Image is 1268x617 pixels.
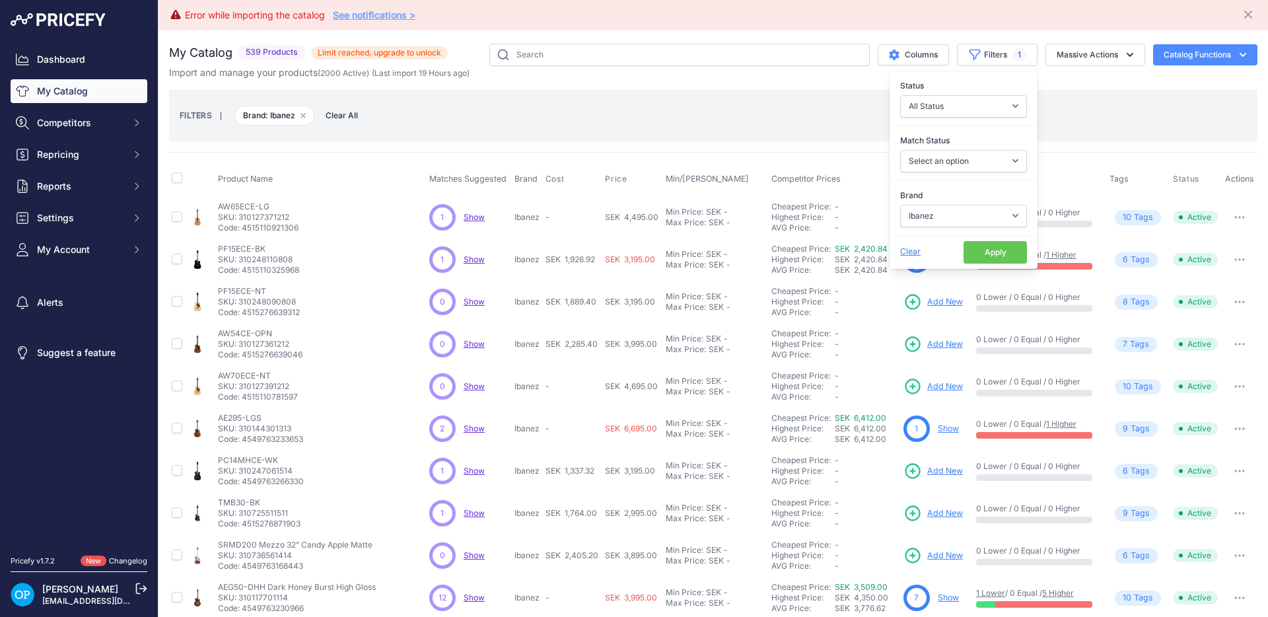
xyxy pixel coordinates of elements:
[706,249,721,260] div: SEK
[835,254,888,264] span: SEK 2,420.84
[218,328,302,339] p: AW54CE-OPN
[724,471,730,482] div: -
[218,540,372,550] p: SRMD200 Mezzo 32” Candy Apple Matte
[771,540,831,550] a: Cheapest Price:
[771,434,835,445] div: AVG Price:
[771,519,835,529] div: AVG Price:
[464,466,485,476] span: Show
[915,423,918,435] span: 1
[938,423,959,433] a: Show
[938,593,959,602] a: Show
[180,110,212,120] small: FILTERS
[514,297,540,307] p: Ibanez
[927,338,963,351] span: Add New
[311,46,448,59] span: Limit reached, upgrade to unlock
[1123,254,1128,266] span: 6
[724,344,730,355] div: -
[218,423,303,434] p: SKU: 310144301313
[900,134,1027,147] label: Match Status
[546,423,549,433] span: -
[464,254,485,264] a: Show
[218,508,300,519] p: SKU: 310725511511
[666,249,703,260] div: Min Price:
[721,207,728,217] div: -
[1123,423,1128,435] span: 9
[11,48,147,540] nav: Sidebar
[11,48,147,71] a: Dashboard
[721,460,728,471] div: -
[721,291,728,302] div: -
[1173,174,1199,184] span: Status
[605,339,657,349] span: SEK 3,995.00
[546,466,594,476] span: SEK 1,337.32
[835,265,898,275] div: SEK 2,420.84
[709,344,724,355] div: SEK
[605,254,655,264] span: SEK 3,195.00
[771,349,835,360] div: AVG Price:
[11,206,147,230] button: Settings
[1123,338,1127,351] span: 7
[666,429,706,439] div: Max Price:
[546,174,564,184] span: Cost
[771,297,835,307] div: Highest Price:
[903,462,963,480] a: Add New
[709,471,724,482] div: SEK
[1173,211,1218,224] span: Active
[666,418,703,429] div: Min Price:
[964,241,1027,264] button: Apply
[218,201,299,212] p: AW65ECE-LG
[514,508,540,519] p: Ibanez
[903,546,963,565] a: Add New
[724,386,730,397] div: -
[1046,419,1076,429] a: 1 Higher
[169,44,232,62] h2: My Catalog
[927,381,963,393] span: Add New
[218,223,299,233] p: Code: 4515110921306
[489,44,870,66] input: Search
[1173,549,1218,562] span: Active
[514,381,540,392] p: Ibanez
[927,465,963,478] span: Add New
[709,513,724,524] div: SEK
[440,550,445,562] span: 0
[835,476,839,486] span: -
[464,297,485,307] a: Show
[514,466,540,476] p: Ibanez
[721,503,728,513] div: -
[440,465,444,477] span: 1
[1173,174,1202,184] button: Status
[464,550,485,560] span: Show
[666,291,703,302] div: Min Price:
[109,556,147,565] a: Changelog
[1173,295,1218,308] span: Active
[878,44,949,65] button: Columns
[835,297,839,307] span: -
[1145,254,1150,266] span: s
[666,260,706,270] div: Max Price:
[11,291,147,314] a: Alerts
[1145,507,1150,520] span: s
[835,508,839,518] span: -
[771,265,835,275] div: AVG Price:
[464,508,485,518] a: Show
[464,339,485,349] a: Show
[11,341,147,365] a: Suggest a feature
[976,546,1096,556] p: 0 Lower / 0 Equal / 0 Higher
[666,513,706,524] div: Max Price:
[514,423,540,434] p: Ibanez
[666,344,706,355] div: Max Price:
[464,593,485,602] span: Show
[1173,464,1218,478] span: Active
[709,386,724,397] div: SEK
[724,429,730,439] div: -
[212,112,230,120] small: |
[1145,465,1150,478] span: s
[903,377,963,396] a: Add New
[835,434,898,445] div: SEK 6,412.00
[42,596,180,606] a: [EMAIL_ADDRESS][DOMAIN_NAME]
[835,339,839,349] span: -
[1173,507,1218,520] span: Active
[721,545,728,556] div: -
[605,174,629,184] button: Price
